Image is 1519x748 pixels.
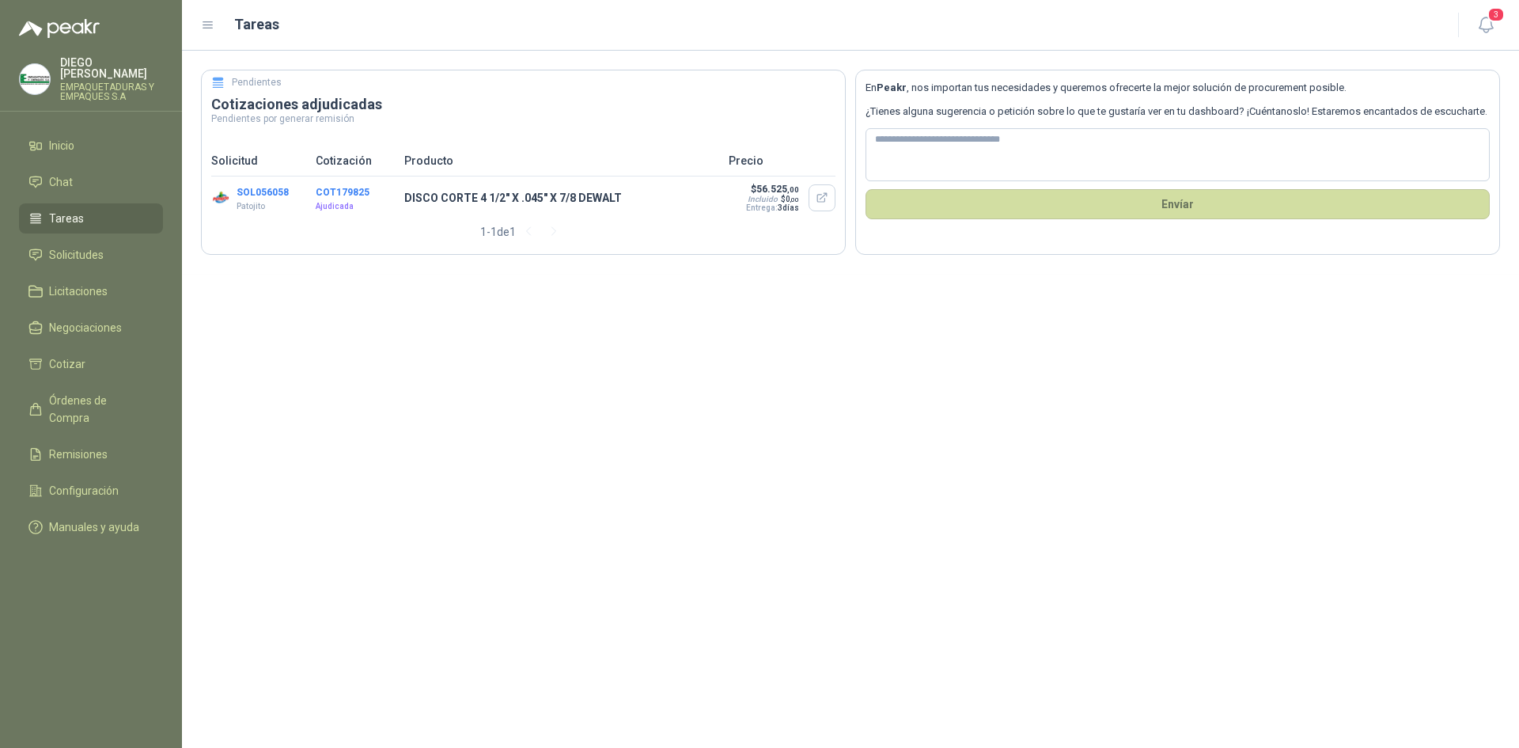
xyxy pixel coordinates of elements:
[786,195,799,203] span: 0
[237,187,289,198] button: SOL056058
[19,19,100,38] img: Logo peakr
[19,167,163,197] a: Chat
[19,276,163,306] a: Licitaciones
[49,319,122,336] span: Negociaciones
[744,184,799,195] p: $
[404,152,719,169] p: Producto
[866,80,1490,96] p: En , nos importan tus necesidades y queremos ofrecerte la mejor solución de procurement posible.
[790,196,799,203] span: ,00
[781,195,799,203] span: $
[19,313,163,343] a: Negociaciones
[877,82,907,93] b: Peakr
[480,219,566,245] div: 1 - 1 de 1
[49,173,73,191] span: Chat
[49,246,104,264] span: Solicitudes
[237,200,289,213] p: Patojito
[404,189,719,207] p: DISCO CORTE 4 1/2" X .045" X 7/8 DEWALT
[20,64,50,94] img: Company Logo
[49,210,84,227] span: Tareas
[211,95,835,114] h3: Cotizaciones adjudicadas
[49,392,148,427] span: Órdenes de Compra
[1472,11,1500,40] button: 3
[744,203,799,212] p: Entrega:
[756,184,799,195] span: 56.525
[49,283,108,300] span: Licitaciones
[49,518,139,536] span: Manuales y ayuda
[787,185,799,194] span: ,00
[729,152,835,169] p: Precio
[19,131,163,161] a: Inicio
[19,512,163,542] a: Manuales y ayuda
[19,476,163,506] a: Configuración
[234,13,279,36] h1: Tareas
[316,152,395,169] p: Cotización
[1487,7,1505,22] span: 3
[49,482,119,499] span: Configuración
[232,75,282,90] h5: Pendientes
[19,203,163,234] a: Tareas
[49,446,108,463] span: Remisiones
[49,355,85,373] span: Cotizar
[316,200,395,213] p: Ajudicada
[866,104,1490,120] p: ¿Tienes alguna sugerencia o petición sobre lo que te gustaría ver en tu dashboard? ¡Cuéntanoslo! ...
[60,82,163,101] p: EMPAQUETADURAS Y EMPAQUES S.A
[211,152,306,169] p: Solicitud
[49,137,74,154] span: Inicio
[19,385,163,433] a: Órdenes de Compra
[866,189,1490,219] button: Envíar
[60,57,163,79] p: DIEGO [PERSON_NAME]
[211,188,230,207] img: Company Logo
[211,114,835,123] p: Pendientes por generar remisión
[748,195,778,203] div: Incluido
[19,240,163,270] a: Solicitudes
[19,349,163,379] a: Cotizar
[316,187,369,198] button: COT179825
[778,203,799,212] span: 3 días
[19,439,163,469] a: Remisiones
